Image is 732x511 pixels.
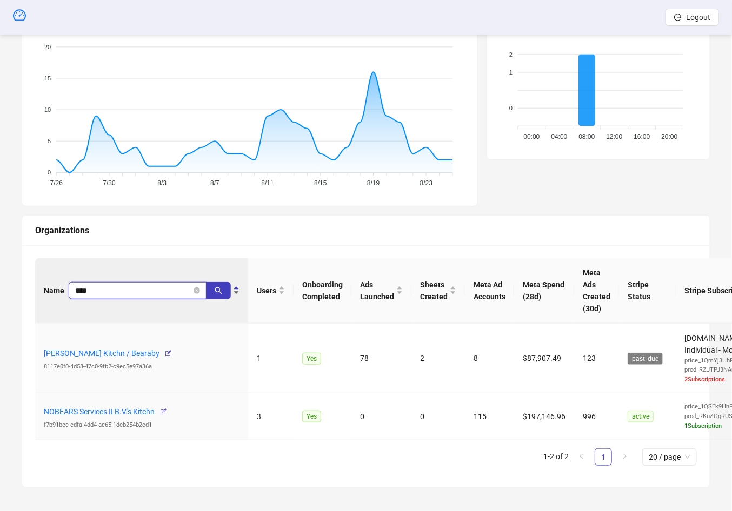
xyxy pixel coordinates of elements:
[44,43,51,50] tspan: 20
[157,179,167,187] tspan: 8/3
[351,393,411,440] td: 0
[573,448,590,466] button: left
[509,105,513,111] tspan: 0
[50,179,63,187] tspan: 7/26
[474,352,505,364] div: 8
[595,449,611,465] a: 1
[616,448,634,466] li: Next Page
[420,179,433,187] tspan: 8/23
[509,69,513,75] tspan: 1
[262,179,275,187] tspan: 8/11
[215,287,222,294] span: search
[411,258,465,324] th: Sheets Created
[524,133,540,140] tspan: 00:00
[44,349,159,358] a: [PERSON_NAME] Kitchn / Bearaby
[194,287,200,294] button: close-circle
[514,324,574,394] td: $87,907.49
[514,258,574,324] th: Meta Spend (28d)
[411,393,465,440] td: 0
[35,224,697,237] div: Organizations
[628,353,663,365] span: past_due
[578,453,585,460] span: left
[666,9,719,26] button: Logout
[48,138,51,144] tspan: 5
[622,453,628,460] span: right
[294,258,351,324] th: Onboarding Completed
[628,411,654,422] span: active
[551,133,568,140] tspan: 04:00
[351,258,411,324] th: Ads Launched
[103,179,116,187] tspan: 7/30
[674,14,682,21] span: logout
[579,133,595,140] tspan: 08:00
[686,13,710,22] span: Logout
[248,393,294,440] td: 3
[607,133,623,140] tspan: 12:00
[248,258,294,324] th: Users
[514,393,574,440] td: $197,146.96
[13,9,26,22] span: dashboard
[44,362,239,372] div: 8117e0f0-4d53-47c0-9fb2-c9ec5e97a36a
[257,285,276,297] span: Users
[661,133,677,140] tspan: 20:00
[314,179,327,187] tspan: 8/15
[595,448,612,466] li: 1
[44,407,155,416] a: NOBEARS Services II B.V.'s Kitchn
[411,324,465,394] td: 2
[206,282,231,299] button: search
[543,448,569,466] li: 1-2 of 2
[248,324,294,394] td: 1
[573,448,590,466] li: Previous Page
[351,324,411,394] td: 78
[649,449,690,465] span: 20 / page
[210,179,219,187] tspan: 8/7
[302,411,321,422] span: Yes
[619,258,676,324] th: Stripe Status
[44,106,51,113] tspan: 10
[420,279,448,302] span: Sheets Created
[360,279,394,302] span: Ads Launched
[583,411,610,422] div: 996
[474,411,505,422] div: 115
[616,448,634,466] button: right
[642,448,697,466] div: Page Size
[302,353,321,365] span: Yes
[44,75,51,81] tspan: 15
[465,258,514,324] th: Meta Ad Accounts
[634,133,650,140] tspan: 16:00
[574,258,619,324] th: Meta Ads Created (30d)
[367,179,380,187] tspan: 8/19
[583,352,610,364] div: 123
[48,169,51,176] tspan: 0
[44,420,239,430] div: f7b91bee-edfa-4dd4-ac65-1deb254b2ed1
[509,51,513,57] tspan: 2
